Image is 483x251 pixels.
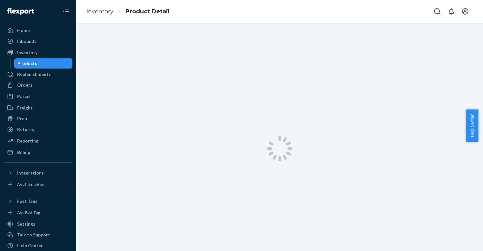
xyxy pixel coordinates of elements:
div: Add Fast Tag [17,210,40,215]
div: Help Center [17,242,43,249]
a: Products [14,58,73,69]
div: Talk to Support [17,232,50,238]
button: Open account menu [459,5,472,18]
div: Inventory [17,50,37,56]
a: Billing [4,147,72,157]
button: Open Search Box [431,5,444,18]
a: Returns [4,124,72,135]
a: Add Integration [4,181,72,188]
div: Returns [17,126,34,133]
a: Reporting [4,136,72,146]
a: Freight [4,103,72,113]
a: Inbounds [4,36,72,46]
div: Settings [17,221,35,227]
div: Prep [17,116,27,122]
a: Inventory [86,8,113,15]
div: Inbounds [17,38,37,44]
div: Replenishments [17,71,51,77]
button: Open notifications [445,5,458,18]
div: Add Integration [17,182,45,187]
div: Home [17,27,30,34]
a: Settings [4,219,72,229]
button: Close Navigation [60,5,72,18]
a: Inventory [4,48,72,58]
div: Reporting [17,138,38,144]
button: Fast Tags [4,196,72,206]
div: Freight [17,105,33,111]
div: Integrations [17,170,44,176]
a: Add Fast Tag [4,209,72,216]
a: Help Center [4,241,72,251]
a: Product Detail [125,8,170,15]
div: Parcel [17,93,30,100]
a: Replenishments [4,69,72,79]
div: Billing [17,149,30,155]
button: Talk to Support [4,230,72,240]
button: Integrations [4,168,72,178]
a: Prep [4,114,72,124]
a: Home [4,25,72,36]
img: Flexport logo [7,8,34,15]
div: Fast Tags [17,198,37,204]
div: Orders [17,82,32,88]
a: Parcel [4,91,72,102]
button: Help Center [466,109,478,142]
a: Orders [4,80,72,90]
div: Products [17,60,37,67]
ol: breadcrumbs [81,2,175,21]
